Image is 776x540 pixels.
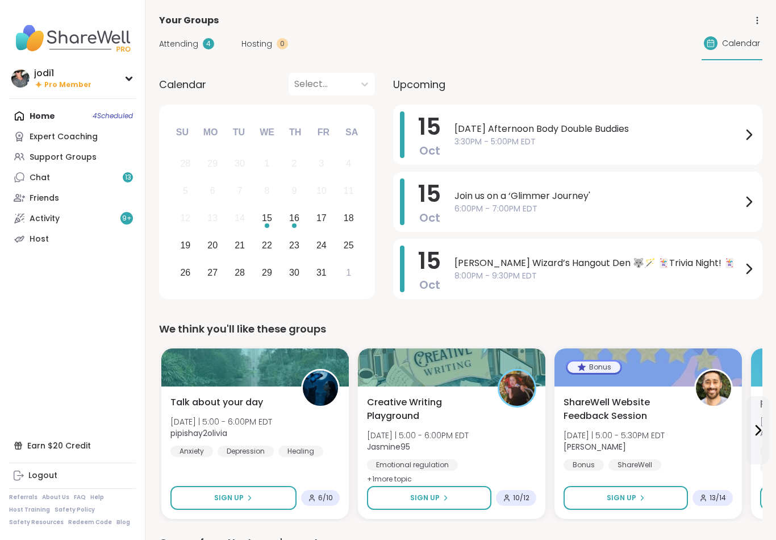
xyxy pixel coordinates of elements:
[228,206,252,231] div: Not available Tuesday, October 14th, 2025
[173,260,198,285] div: Choose Sunday, October 26th, 2025
[180,156,190,171] div: 28
[180,238,190,253] div: 19
[283,120,308,145] div: Th
[201,152,225,176] div: Not available Monday, September 29th, 2025
[367,430,469,441] span: [DATE] | 5:00 - 6:00PM EDT
[9,493,37,501] a: Referrals
[30,152,97,163] div: Support Groups
[262,238,272,253] div: 22
[418,178,441,210] span: 15
[214,493,244,503] span: Sign Up
[198,120,223,145] div: Mo
[228,233,252,257] div: Choose Tuesday, October 21st, 2025
[418,111,441,143] span: 15
[207,156,218,171] div: 29
[564,459,604,471] div: Bonus
[159,321,762,337] div: We think you'll like these groups
[210,183,215,198] div: 6
[235,210,245,226] div: 14
[564,430,665,441] span: [DATE] | 5:00 - 5:30PM EDT
[319,156,324,171] div: 3
[255,233,279,257] div: Choose Wednesday, October 22nd, 2025
[28,470,57,481] div: Logout
[116,518,130,526] a: Blog
[172,150,362,286] div: month 2025-10
[207,265,218,280] div: 27
[419,277,440,293] span: Oct
[255,179,279,203] div: Not available Wednesday, October 8th, 2025
[277,38,288,49] div: 0
[44,80,91,90] span: Pro Member
[311,120,336,145] div: Fr
[513,493,529,502] span: 10 / 12
[367,396,485,423] span: Creative Writing Playground
[367,441,410,452] b: Jasmine95
[170,120,195,145] div: Su
[201,233,225,257] div: Choose Monday, October 20th, 2025
[9,126,136,147] a: Expert Coaching
[9,506,50,514] a: Host Training
[207,238,218,253] div: 20
[316,183,327,198] div: 10
[255,120,279,145] div: We
[226,120,251,145] div: Tu
[454,122,742,136] span: [DATE] Afternoon Body Double Buddies
[9,518,64,526] a: Safety Resources
[289,238,299,253] div: 23
[282,152,307,176] div: Not available Thursday, October 2nd, 2025
[282,260,307,285] div: Choose Thursday, October 30th, 2025
[339,120,364,145] div: Sa
[9,208,136,229] a: Activity9+
[564,396,682,423] span: ShareWell Website Feedback Session
[454,203,742,215] span: 6:00PM - 7:00PM EDT
[159,38,198,50] span: Attending
[30,172,50,184] div: Chat
[309,233,333,257] div: Choose Friday, October 24th, 2025
[289,210,299,226] div: 16
[336,233,361,257] div: Choose Saturday, October 25th, 2025
[344,210,354,226] div: 18
[9,435,136,456] div: Earn $20 Credit
[9,466,136,486] a: Logout
[235,238,245,253] div: 21
[282,206,307,231] div: Choose Thursday, October 16th, 2025
[282,179,307,203] div: Not available Thursday, October 9th, 2025
[303,371,338,406] img: pipishay2olivia
[30,193,59,204] div: Friends
[454,270,742,282] span: 8:00PM - 9:30PM EDT
[235,156,245,171] div: 30
[9,18,136,58] img: ShareWell Nav Logo
[336,179,361,203] div: Not available Saturday, October 11th, 2025
[235,265,245,280] div: 28
[173,152,198,176] div: Not available Sunday, September 28th, 2025
[316,210,327,226] div: 17
[228,179,252,203] div: Not available Tuesday, October 7th, 2025
[255,206,279,231] div: Choose Wednesday, October 15th, 2025
[291,156,297,171] div: 2
[183,183,188,198] div: 5
[90,493,104,501] a: Help
[336,260,361,285] div: Choose Saturday, November 1st, 2025
[55,506,95,514] a: Safety Policy
[410,493,440,503] span: Sign Up
[309,206,333,231] div: Choose Friday, October 17th, 2025
[564,441,626,452] b: [PERSON_NAME]
[454,189,742,203] span: Join us on a ‘Glimmer Journey'
[170,427,227,439] b: pipishay2olivia
[607,493,636,503] span: Sign Up
[278,446,323,457] div: Healing
[265,156,270,171] div: 1
[173,206,198,231] div: Not available Sunday, October 12th, 2025
[203,38,214,49] div: 4
[255,152,279,176] div: Not available Wednesday, October 1st, 2025
[367,459,458,471] div: Emotional regulation
[419,143,440,159] span: Oct
[419,210,440,226] span: Oct
[125,173,131,182] span: 13
[170,446,213,457] div: Anxiety
[309,152,333,176] div: Not available Friday, October 3rd, 2025
[30,213,60,225] div: Activity
[237,183,243,198] div: 7
[207,210,218,226] div: 13
[393,77,445,92] span: Upcoming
